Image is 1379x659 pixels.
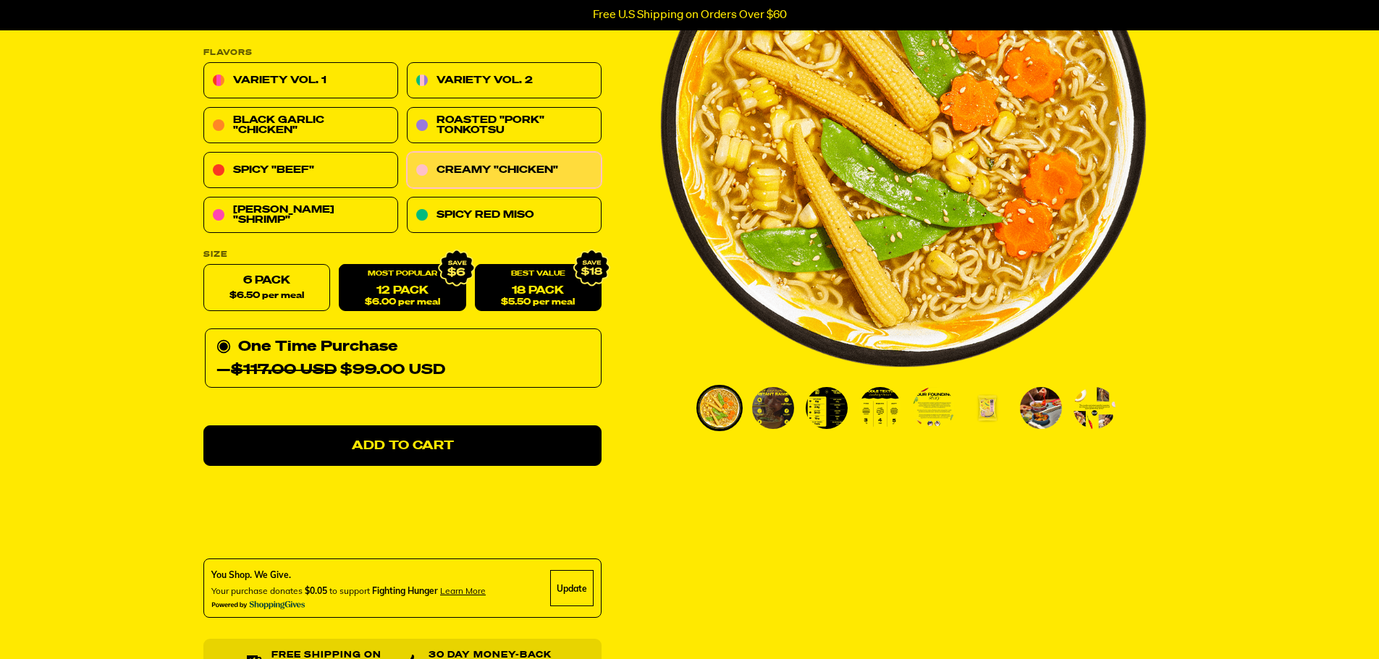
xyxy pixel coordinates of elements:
[407,108,602,144] a: Roasted "Pork" Tonkotsu
[305,586,327,597] span: $0.05
[859,387,901,429] img: Creamy "Chicken" Ramen
[211,601,305,611] img: Powered By ShoppingGives
[216,359,445,382] span: — $99.00 USD
[329,586,370,597] span: to support
[339,265,465,312] a: 12 Pack$6.00 per meal
[203,426,602,467] a: Add to Cart
[1020,387,1062,429] img: Creamy "Chicken" Ramen
[229,292,304,301] span: $6.50 per meal
[440,586,486,597] span: Learn more about donating
[351,440,453,452] span: Add to Cart
[407,153,602,189] a: Creamy "Chicken"
[203,63,398,99] a: Variety Vol. 1
[501,298,575,307] span: $5.50 per meal
[231,363,337,378] del: $117.00 USD
[407,63,602,99] a: Variety Vol. 2
[750,385,796,431] li: Go to slide 2
[593,9,787,22] p: Free U.S Shipping on Orders Over $60
[1018,385,1064,431] li: Go to slide 7
[7,592,153,652] iframe: Marketing Popup
[203,153,398,189] a: Spicy "Beef"
[364,298,439,307] span: $6.00 per meal
[203,251,602,259] label: Size
[211,586,303,597] span: Your purchase donates
[407,197,602,234] a: Spicy Red Miso
[660,385,1147,431] div: PDP main carousel thumbnails
[474,265,601,312] a: 18 Pack$5.50 per meal
[203,49,602,57] p: Flavors
[696,385,743,431] li: Go to slide 1
[1071,385,1118,431] li: Go to slide 8
[699,387,741,429] img: Creamy "Chicken" Ramen
[806,387,848,429] img: Creamy "Chicken" Ramen
[203,108,398,144] a: Black Garlic "Chicken"
[203,197,398,234] a: [PERSON_NAME] "Shrimp"
[372,586,438,597] span: Fighting Hunger
[857,385,903,431] li: Go to slide 4
[211,569,486,582] div: You Shop. We Give.
[966,387,1008,429] img: Creamy "Chicken" Ramen
[203,265,330,312] label: 6 Pack
[550,571,594,607] div: Update Cause Button
[913,387,955,429] img: Creamy "Chicken" Ramen
[205,329,602,388] div: One Time Purchase
[804,385,850,431] li: Go to slide 3
[1074,387,1116,429] img: Creamy "Chicken" Ramen
[752,387,794,429] img: Creamy "Chicken" Ramen
[964,385,1011,431] li: Go to slide 6
[911,385,957,431] li: Go to slide 5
